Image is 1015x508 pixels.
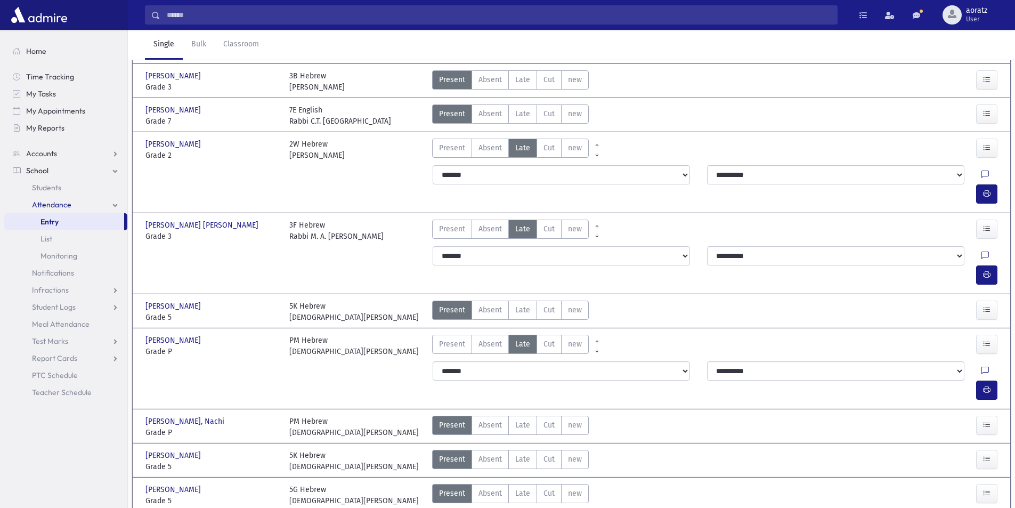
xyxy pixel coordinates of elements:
span: [PERSON_NAME] [145,450,203,461]
div: AttTypes [432,70,589,93]
span: Report Cards [32,353,77,363]
span: [PERSON_NAME] [145,70,203,82]
span: Late [515,223,530,235]
a: Teacher Schedule [4,384,127,401]
span: Grade 5 [145,495,279,506]
span: Absent [478,454,502,465]
a: Infractions [4,281,127,299]
a: Attendance [4,196,127,213]
span: Present [439,108,465,119]
span: Grade P [145,427,279,438]
span: Present [439,304,465,316]
span: new [568,223,582,235]
span: Absent [478,74,502,85]
a: Classroom [215,30,267,60]
span: Grade 2 [145,150,279,161]
div: PM Hebrew [DEMOGRAPHIC_DATA][PERSON_NAME] [289,416,419,438]
span: Present [439,74,465,85]
a: PTC Schedule [4,367,127,384]
span: [PERSON_NAME] [145,335,203,346]
a: Test Marks [4,333,127,350]
span: Late [515,108,530,119]
span: Home [26,46,46,56]
div: AttTypes [432,416,589,438]
span: Student Logs [32,302,76,312]
span: Cut [543,108,555,119]
span: My Tasks [26,89,56,99]
span: Present [439,223,465,235]
span: Cut [543,304,555,316]
span: [PERSON_NAME] [145,104,203,116]
a: Bulk [183,30,215,60]
span: Cut [543,338,555,350]
span: Grade 7 [145,116,279,127]
span: Grade 3 [145,231,279,242]
span: Absent [478,488,502,499]
a: Student Logs [4,299,127,316]
a: My Reports [4,119,127,136]
span: My Reports [26,123,64,133]
div: AttTypes [432,104,589,127]
span: Monitoring [40,251,77,261]
div: 2W Hebrew [PERSON_NAME] [289,139,345,161]
span: Cut [543,223,555,235]
a: Notifications [4,264,127,281]
span: List [40,234,52,244]
a: Entry [4,213,124,230]
span: new [568,304,582,316]
a: List [4,230,127,247]
div: AttTypes [432,139,589,161]
img: AdmirePro [9,4,70,26]
a: My Tasks [4,85,127,102]
span: new [568,74,582,85]
span: Late [515,420,530,431]
span: Accounts [26,149,57,158]
div: AttTypes [432,335,589,357]
span: [PERSON_NAME] [PERSON_NAME] [145,220,261,231]
span: Cut [543,420,555,431]
a: My Appointments [4,102,127,119]
span: Teacher Schedule [32,388,92,397]
a: Time Tracking [4,68,127,85]
span: Students [32,183,61,192]
span: Late [515,338,530,350]
span: Entry [40,217,59,227]
span: [PERSON_NAME], Nachi [145,416,226,427]
span: [PERSON_NAME] [145,484,203,495]
span: Absent [478,304,502,316]
span: Grade 5 [145,312,279,323]
span: User [966,15,987,23]
span: Notifications [32,268,74,278]
a: Meal Attendance [4,316,127,333]
div: 5K Hebrew [DEMOGRAPHIC_DATA][PERSON_NAME] [289,450,419,472]
span: Absent [478,420,502,431]
span: Test Marks [32,336,68,346]
span: [PERSON_NAME] [145,301,203,312]
a: Report Cards [4,350,127,367]
span: new [568,142,582,154]
span: Present [439,488,465,499]
span: Present [439,454,465,465]
div: AttTypes [432,301,589,323]
div: AttTypes [432,450,589,472]
div: 7E English Rabbi C.T. [GEOGRAPHIC_DATA] [289,104,391,127]
a: School [4,162,127,179]
span: Time Tracking [26,72,74,82]
span: Late [515,488,530,499]
span: [PERSON_NAME] [145,139,203,150]
div: 3B Hebrew [PERSON_NAME] [289,70,345,93]
span: Absent [478,108,502,119]
span: My Appointments [26,106,85,116]
a: Monitoring [4,247,127,264]
div: PM Hebrew [DEMOGRAPHIC_DATA][PERSON_NAME] [289,335,419,357]
span: Cut [543,142,555,154]
div: 5K Hebrew [DEMOGRAPHIC_DATA][PERSON_NAME] [289,301,419,323]
div: AttTypes [432,484,589,506]
span: Present [439,142,465,154]
a: Home [4,43,127,60]
div: AttTypes [432,220,589,242]
span: Absent [478,142,502,154]
span: Present [439,420,465,431]
span: Grade 5 [145,461,279,472]
div: 3F Hebrew Rabbi M. A. [PERSON_NAME] [289,220,384,242]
